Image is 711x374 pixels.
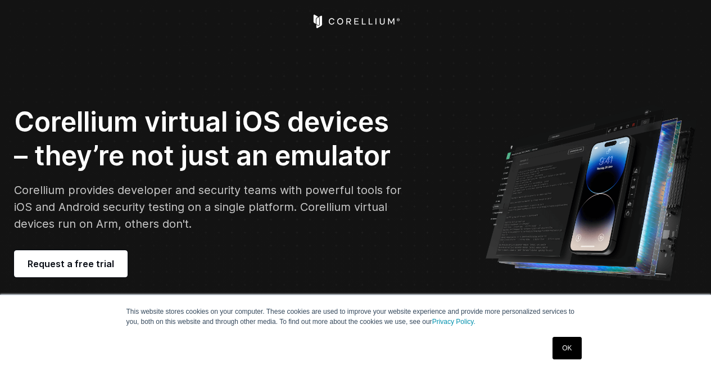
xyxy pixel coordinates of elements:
[553,337,581,359] a: OK
[311,15,400,28] a: Corellium Home
[126,307,585,327] p: This website stores cookies on your computer. These cookies are used to improve your website expe...
[28,257,114,271] span: Request a free trial
[14,182,406,232] p: Corellium provides developer and security teams with powerful tools for iOS and Android security ...
[14,105,406,173] h2: Corellium virtual iOS devices – they’re not just an emulator
[14,250,128,277] a: Request a free trial
[432,318,475,326] a: Privacy Policy.
[484,101,698,281] img: Corellium UI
